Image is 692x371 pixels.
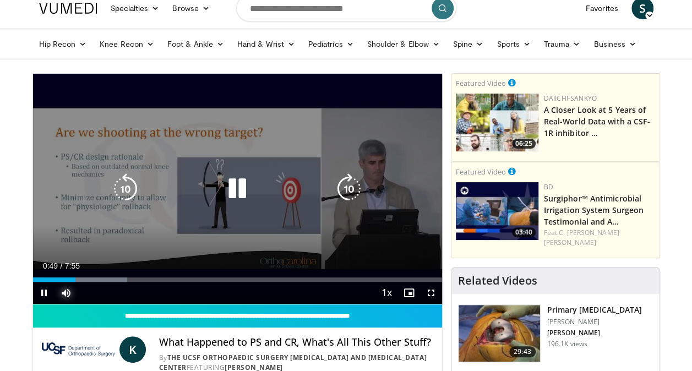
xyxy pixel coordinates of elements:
a: 03:40 [456,182,538,240]
a: 29:43 Primary [MEDICAL_DATA] [PERSON_NAME] [PERSON_NAME] 196.1K views [458,304,653,363]
a: Business [587,33,643,55]
button: Pause [33,282,55,304]
a: Foot & Ankle [161,33,231,55]
p: 196.1K views [547,340,587,348]
span: 0:49 [43,261,58,270]
img: 70422da6-974a-44ac-bf9d-78c82a89d891.150x105_q85_crop-smart_upscale.jpg [456,182,538,240]
span: 7:55 [65,261,80,270]
span: 29:43 [509,346,536,357]
small: Featured Video [456,167,506,177]
div: Feat. [544,228,655,248]
a: Knee Recon [93,33,161,55]
a: Hip Recon [32,33,94,55]
a: K [119,336,146,363]
a: Pediatrics [302,33,361,55]
button: Mute [55,282,77,304]
h3: Primary [MEDICAL_DATA] [547,304,642,315]
a: Trauma [537,33,587,55]
button: Enable picture-in-picture mode [398,282,420,304]
a: 06:25 [456,94,538,151]
video-js: Video Player [33,74,442,304]
img: VuMedi Logo [39,3,97,14]
span: 03:40 [512,227,536,237]
a: BD [544,182,553,192]
p: [PERSON_NAME] [547,329,642,337]
a: Hand & Wrist [231,33,302,55]
div: Progress Bar [33,277,442,282]
a: C. [PERSON_NAME] [PERSON_NAME] [544,228,619,247]
img: 93c22cae-14d1-47f0-9e4a-a244e824b022.png.150x105_q85_crop-smart_upscale.jpg [456,94,538,151]
h4: Related Videos [458,274,537,287]
span: / [61,261,63,270]
button: Playback Rate [376,282,398,304]
a: Spine [446,33,490,55]
span: 06:25 [512,139,536,149]
a: Daiichi-Sankyo [544,94,597,103]
img: The UCSF Orthopaedic Surgery Arthritis and Joint Replacement Center [42,336,115,363]
a: Sports [490,33,537,55]
img: 297061_3.png.150x105_q85_crop-smart_upscale.jpg [459,305,540,362]
h4: What Happened to PS and CR, What's All This Other Stuff? [159,336,433,348]
a: A Closer Look at 5 Years of Real-World Data with a CSF-1R inhibitor … [544,105,651,138]
button: Fullscreen [420,282,442,304]
a: Shoulder & Elbow [361,33,446,55]
a: Surgiphor™ Antimicrobial Irrigation System Surgeon Testimonial and A… [544,193,644,227]
small: Featured Video [456,78,506,88]
p: [PERSON_NAME] [547,318,642,326]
